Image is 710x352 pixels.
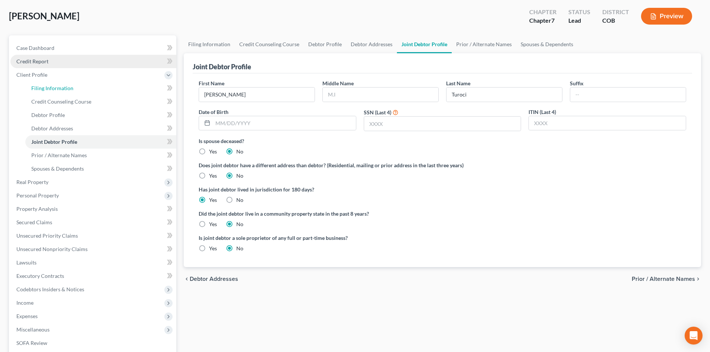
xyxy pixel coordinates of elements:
span: Debtor Addresses [31,125,73,131]
label: Is joint debtor a sole proprietor of any full or part-time business? [199,234,439,242]
span: Joint Debtor Profile [31,139,77,145]
a: Debtor Addresses [25,122,176,135]
span: Miscellaneous [16,326,50,333]
span: Prior / Alternate Names [632,276,695,282]
button: Preview [641,8,692,25]
a: Prior / Alternate Names [25,149,176,162]
a: Debtor Addresses [346,35,397,53]
a: Debtor Profile [25,108,176,122]
a: Prior / Alternate Names [452,35,516,53]
div: District [602,8,629,16]
input: M.I [323,88,438,102]
label: Yes [209,245,217,252]
a: Joint Debtor Profile [25,135,176,149]
span: SOFA Review [16,340,47,346]
input: MM/DD/YYYY [213,116,356,130]
label: First Name [199,79,224,87]
a: Debtor Profile [304,35,346,53]
a: Filing Information [184,35,235,53]
label: No [236,245,243,252]
div: Joint Debtor Profile [193,62,251,71]
span: Unsecured Nonpriority Claims [16,246,88,252]
div: Open Intercom Messenger [685,327,703,345]
button: chevron_left Debtor Addresses [184,276,238,282]
span: Executory Contracts [16,273,64,279]
label: Middle Name [322,79,354,87]
a: Spouses & Dependents [516,35,578,53]
i: chevron_left [184,276,190,282]
label: Yes [209,196,217,204]
div: COB [602,16,629,25]
a: Case Dashboard [10,41,176,55]
span: Debtor Addresses [190,276,238,282]
label: Did the joint debtor live in a community property state in the past 8 years? [199,210,686,218]
a: Credit Counseling Course [235,35,304,53]
label: Yes [209,172,217,180]
a: Secured Claims [10,216,176,229]
label: Has joint debtor lived in jurisdiction for 180 days? [199,185,686,193]
div: Chapter [529,16,556,25]
span: Secured Claims [16,219,52,225]
input: -- [199,88,315,102]
label: Is spouse deceased? [199,137,686,145]
input: XXXX [529,116,686,130]
span: Prior / Alternate Names [31,152,87,158]
span: Credit Report [16,58,48,64]
span: 7 [551,17,555,24]
label: Suffix [570,79,584,87]
label: Yes [209,221,217,228]
a: Property Analysis [10,202,176,216]
button: Prior / Alternate Names chevron_right [632,276,701,282]
span: Codebtors Insiders & Notices [16,286,84,292]
label: No [236,196,243,204]
a: Unsecured Nonpriority Claims [10,242,176,256]
label: Does joint debtor have a different address than debtor? (Residential, mailing or prior address in... [199,161,686,169]
input: XXXX [364,117,521,131]
a: Credit Report [10,55,176,68]
span: Unsecured Priority Claims [16,232,78,239]
input: -- [446,88,562,102]
a: Credit Counseling Course [25,95,176,108]
label: No [236,148,243,155]
a: Executory Contracts [10,269,176,283]
i: chevron_right [695,276,701,282]
span: [PERSON_NAME] [9,10,79,21]
label: Yes [209,148,217,155]
label: ITIN (Last 4) [528,108,556,116]
label: Date of Birth [199,108,228,116]
a: Unsecured Priority Claims [10,229,176,242]
span: Spouses & Dependents [31,165,84,172]
div: Status [568,8,590,16]
label: SSN (Last 4) [364,108,391,116]
span: Expenses [16,313,38,319]
a: Filing Information [25,82,176,95]
span: Property Analysis [16,206,58,212]
a: Spouses & Dependents [25,162,176,175]
input: -- [570,88,686,102]
span: Filing Information [31,85,73,91]
span: Income [16,299,34,306]
a: Lawsuits [10,256,176,269]
span: Credit Counseling Course [31,98,91,105]
span: Personal Property [16,192,59,199]
label: No [236,172,243,180]
label: No [236,221,243,228]
span: Real Property [16,179,48,185]
span: Lawsuits [16,259,37,266]
label: Last Name [446,79,470,87]
span: Debtor Profile [31,112,65,118]
a: Joint Debtor Profile [397,35,452,53]
span: Client Profile [16,72,47,78]
a: SOFA Review [10,336,176,350]
div: Chapter [529,8,556,16]
span: Case Dashboard [16,45,54,51]
div: Lead [568,16,590,25]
